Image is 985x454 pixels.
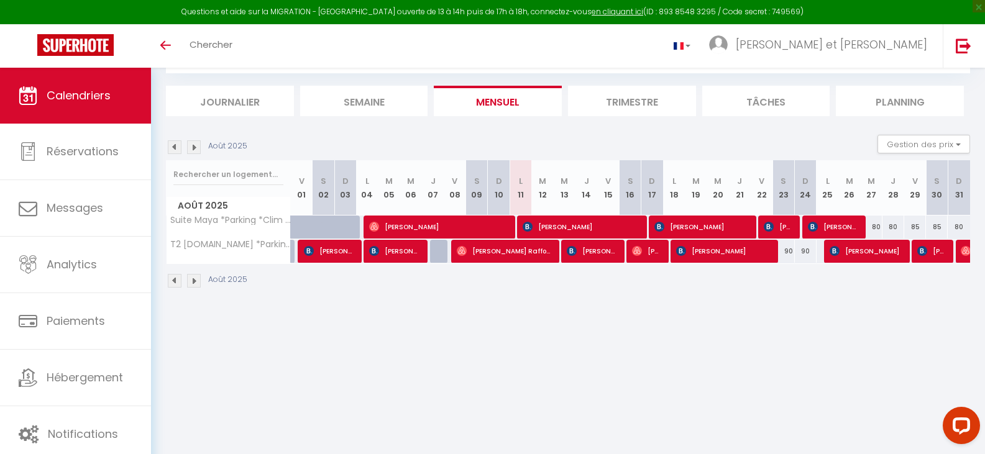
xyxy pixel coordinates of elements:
[568,86,696,116] li: Trimestre
[166,86,294,116] li: Journalier
[356,160,378,216] th: 04
[759,175,764,187] abbr: V
[496,175,502,187] abbr: D
[737,175,742,187] abbr: J
[575,160,597,216] th: 14
[628,175,633,187] abbr: S
[702,86,830,116] li: Tâches
[47,143,119,159] span: Réservations
[47,257,97,272] span: Analytics
[926,216,948,238] div: 85
[47,88,111,103] span: Calendriers
[846,175,853,187] abbr: M
[868,175,875,187] abbr: M
[772,240,794,263] div: 90
[714,175,722,187] abbr: M
[173,163,283,186] input: Rechercher un logement...
[709,35,728,54] img: ...
[948,160,970,216] th: 31
[592,6,643,17] a: en cliquant ici
[817,160,838,216] th: 25
[488,160,510,216] th: 10
[47,370,123,385] span: Hébergement
[685,160,707,216] th: 19
[830,239,902,263] span: [PERSON_NAME]
[751,160,772,216] th: 22
[474,175,480,187] abbr: S
[313,160,334,216] th: 02
[597,160,619,216] th: 15
[795,240,817,263] div: 90
[342,175,349,187] abbr: D
[208,140,247,152] p: Août 2025
[452,175,457,187] abbr: V
[860,160,882,216] th: 27
[632,239,661,263] span: [PERSON_NAME]
[808,215,859,238] span: [PERSON_NAME]
[676,239,771,263] span: [PERSON_NAME]
[431,175,436,187] abbr: J
[904,216,926,238] div: 85
[802,175,809,187] abbr: D
[369,239,420,263] span: [PERSON_NAME]
[407,175,415,187] abbr: M
[291,160,313,216] th: 01
[912,175,918,187] abbr: V
[466,160,488,216] th: 09
[561,175,568,187] abbr: M
[299,175,305,187] abbr: V
[882,216,904,238] div: 80
[37,34,114,56] img: Super Booking
[510,160,531,216] th: 11
[781,175,786,187] abbr: S
[422,160,444,216] th: 07
[434,86,562,116] li: Mensuel
[554,160,575,216] th: 13
[300,86,428,116] li: Semaine
[180,24,242,68] a: Chercher
[948,216,970,238] div: 80
[444,160,465,216] th: 08
[891,175,896,187] abbr: J
[531,160,553,216] th: 12
[917,239,946,263] span: [PERSON_NAME]
[365,175,369,187] abbr: L
[369,215,507,238] span: [PERSON_NAME]
[836,86,964,116] li: Planning
[48,426,118,442] span: Notifications
[654,215,749,238] span: [PERSON_NAME]
[663,160,685,216] th: 18
[167,197,290,215] span: Août 2025
[672,175,676,187] abbr: L
[567,239,618,263] span: [PERSON_NAME]
[539,175,546,187] abbr: M
[168,240,293,249] span: T2 [DOMAIN_NAME] *Parking *Clim *Wifi 4pers
[877,135,970,153] button: Gestion des prix
[304,239,355,263] span: [PERSON_NAME]
[882,160,904,216] th: 28
[692,175,700,187] abbr: M
[334,160,356,216] th: 03
[826,175,830,187] abbr: L
[400,160,422,216] th: 06
[605,175,611,187] abbr: V
[956,175,962,187] abbr: D
[707,160,729,216] th: 20
[795,160,817,216] th: 24
[519,175,523,187] abbr: L
[860,216,882,238] div: 80
[904,160,926,216] th: 29
[838,160,860,216] th: 26
[47,200,103,216] span: Messages
[584,175,589,187] abbr: J
[772,160,794,216] th: 23
[926,160,948,216] th: 30
[321,175,326,187] abbr: S
[457,239,551,263] span: [PERSON_NAME] Raffourt
[619,160,641,216] th: 16
[729,160,751,216] th: 21
[641,160,663,216] th: 17
[385,175,393,187] abbr: M
[700,24,943,68] a: ... [PERSON_NAME] et [PERSON_NAME]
